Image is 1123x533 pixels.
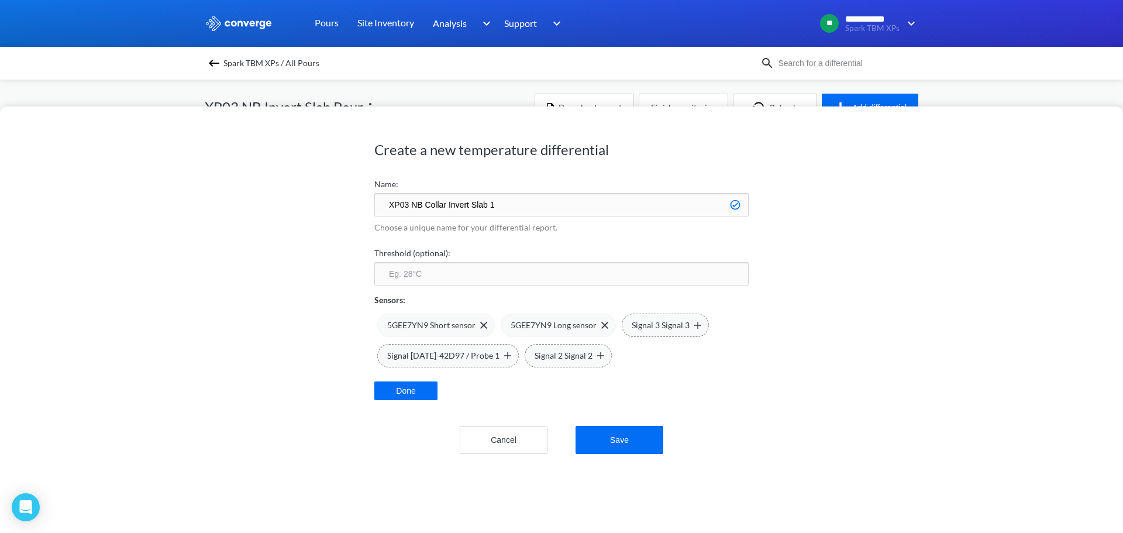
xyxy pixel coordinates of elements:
span: Spark TBM XPs / All Pours [223,55,319,71]
img: logo_ewhite.svg [205,16,273,31]
label: Name: [374,178,749,191]
span: Signal [DATE]-42D97 / Probe 1 [387,349,500,362]
button: Save [576,426,663,454]
button: Cancel [460,426,547,454]
img: downArrow.svg [900,16,918,30]
span: 5GEE7YN9 Long sensor [511,319,597,332]
h1: Create a new temperature differential [374,140,749,159]
span: Analysis [433,16,467,30]
img: icon-search.svg [760,56,774,70]
img: backspace.svg [207,56,221,70]
img: close-icon.svg [480,322,487,329]
span: Support [504,16,537,30]
button: Done [374,381,438,400]
input: Eg. 28°C [374,262,749,286]
p: Sensors: [374,294,405,307]
input: Search for a differential [774,57,916,70]
img: downArrow.svg [545,16,564,30]
img: downArrow.svg [475,16,494,30]
img: plus.svg [694,322,701,329]
div: Open Intercom Messenger [12,493,40,521]
span: Spark TBM XPs [845,24,900,33]
label: Threshold (optional): [374,247,749,260]
img: close-icon.svg [601,322,608,329]
img: plus.svg [597,352,604,359]
span: Signal 2 Signal 2 [535,349,592,362]
p: Choose a unique name for your differential report. [374,221,749,234]
span: 5GEE7YN9 Short sensor [387,319,476,332]
input: Eg. TempDiff Deep Pour Basement C1sX [374,193,749,216]
img: plus.svg [504,352,511,359]
span: Signal 3 Signal 3 [632,319,690,332]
